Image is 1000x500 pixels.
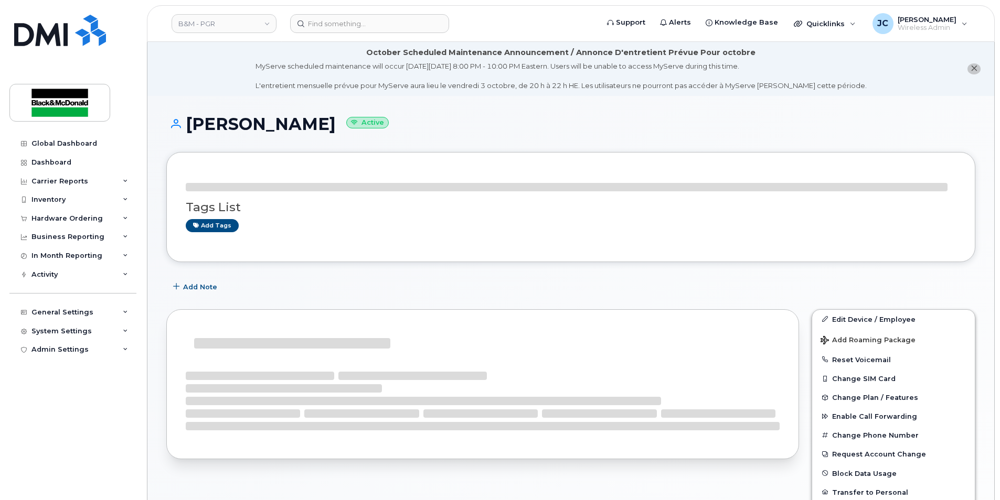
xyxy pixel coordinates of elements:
h3: Tags List [186,201,956,214]
button: Enable Call Forwarding [812,407,975,426]
h1: [PERSON_NAME] [166,115,975,133]
button: Change Phone Number [812,426,975,444]
button: Change SIM Card [812,369,975,388]
div: October Scheduled Maintenance Announcement / Annonce D'entretient Prévue Pour octobre [366,47,756,58]
span: Add Roaming Package [821,336,916,346]
span: Enable Call Forwarding [832,412,917,420]
button: close notification [967,63,981,74]
button: Request Account Change [812,444,975,463]
button: Block Data Usage [812,464,975,483]
button: Add Note [166,278,226,297]
div: MyServe scheduled maintenance will occur [DATE][DATE] 8:00 PM - 10:00 PM Eastern. Users will be u... [256,61,867,91]
span: Add Note [183,282,217,292]
button: Add Roaming Package [812,329,975,350]
button: Change Plan / Features [812,388,975,407]
span: Change Plan / Features [832,394,918,401]
button: Reset Voicemail [812,350,975,369]
a: Edit Device / Employee [812,310,975,329]
small: Active [346,117,389,129]
a: Add tags [186,219,239,232]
